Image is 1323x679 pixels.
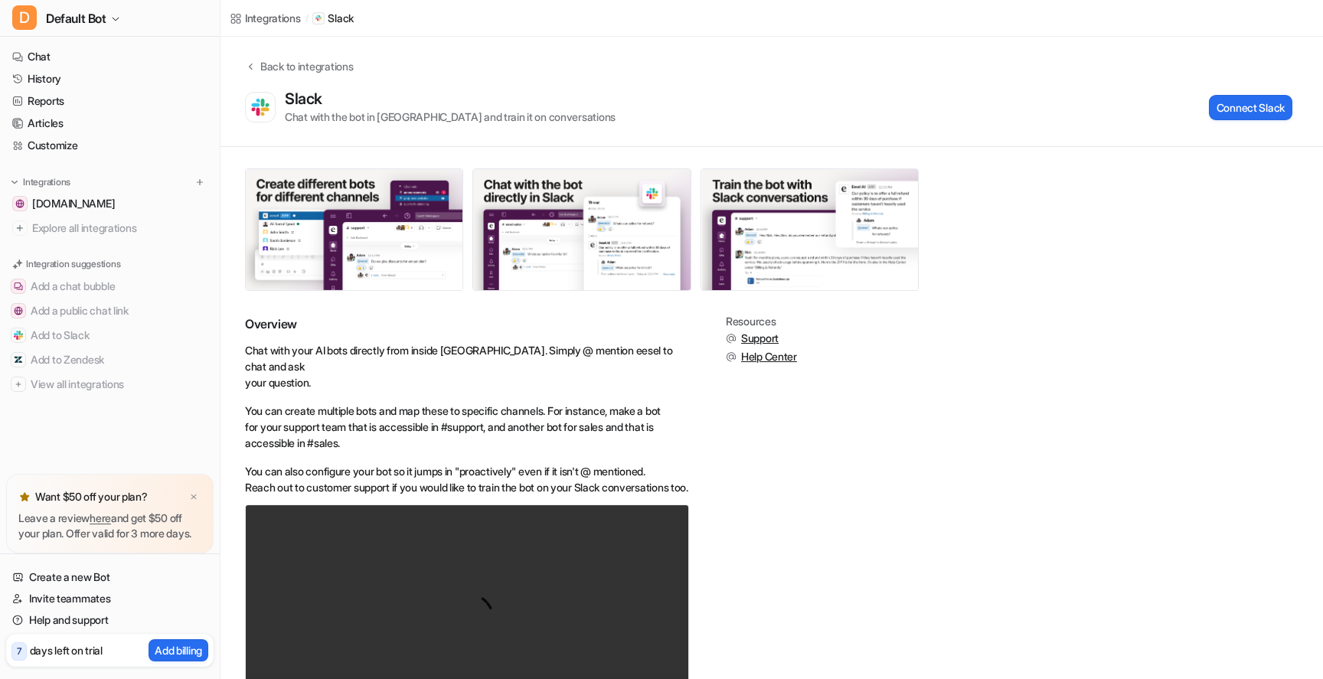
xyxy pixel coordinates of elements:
button: Add a chat bubbleAdd a chat bubble [6,274,214,299]
p: Leave a review and get $50 off your plan. Offer valid for 3 more days. [18,511,201,541]
p: Chat with your AI bots directly from inside [GEOGRAPHIC_DATA]. Simply @ mention eesel to chat and... [245,342,689,390]
p: You can also configure your bot so it jumps in "proactively" even if it isn't @ mentioned. Reach ... [245,463,689,495]
a: Explore all integrations [6,217,214,239]
img: explore all integrations [12,220,28,236]
button: View all integrationsView all integrations [6,372,214,397]
p: Add billing [155,642,202,658]
img: expand menu [9,177,20,188]
span: Help Center [741,349,797,364]
button: Connect Slack [1209,95,1292,120]
div: Back to integrations [256,58,353,74]
img: Add a public chat link [14,306,23,315]
a: here [90,511,111,524]
a: Customize [6,135,214,156]
p: days left on trial [30,642,103,658]
p: Want $50 off your plan? [35,489,148,504]
h2: Overview [245,315,689,333]
a: getrella.com[DOMAIN_NAME] [6,193,214,214]
img: View all integrations [14,380,23,389]
a: Slack iconSlack [312,11,354,26]
span: Explore all integrations [32,216,207,240]
p: Slack [328,11,354,26]
p: You can create multiple bots and map these to specific channels. For instance, make a bot for you... [245,403,689,451]
p: Integration suggestions [26,257,120,271]
a: Help and support [6,609,214,631]
button: Add to ZendeskAdd to Zendesk [6,348,214,372]
button: Add a public chat linkAdd a public chat link [6,299,214,323]
div: Chat with the bot in [GEOGRAPHIC_DATA] and train it on conversations [285,109,616,125]
span: / [305,11,309,25]
a: Articles [6,113,214,134]
div: Integrations [245,10,301,26]
span: D [12,5,37,30]
button: Add to SlackAdd to Slack [6,323,214,348]
img: x [189,492,198,502]
img: menu_add.svg [194,177,205,188]
p: 7 [17,645,21,658]
img: getrella.com [15,199,24,208]
a: Invite teammates [6,588,214,609]
img: Slack logo [249,94,272,121]
a: Chat [6,46,214,67]
img: support.svg [726,351,737,362]
span: [DOMAIN_NAME] [32,196,115,211]
img: support.svg [726,333,737,344]
div: Resources [726,315,797,328]
button: Add billing [149,639,208,661]
img: Add to Zendesk [14,355,23,364]
a: Reports [6,90,214,112]
img: Add to Slack [14,331,23,340]
button: Integrations [6,175,75,190]
img: Slack icon [315,14,322,23]
button: Back to integrations [245,58,353,90]
a: Create a new Bot [6,566,214,588]
span: Support [741,331,779,346]
button: Support [726,331,797,346]
a: Integrations [230,10,301,26]
div: Slack [285,90,328,108]
img: Add a chat bubble [14,282,23,291]
span: Default Bot [46,8,106,29]
button: Help Center [726,349,797,364]
a: History [6,68,214,90]
p: Integrations [23,176,70,188]
img: star [18,491,31,503]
